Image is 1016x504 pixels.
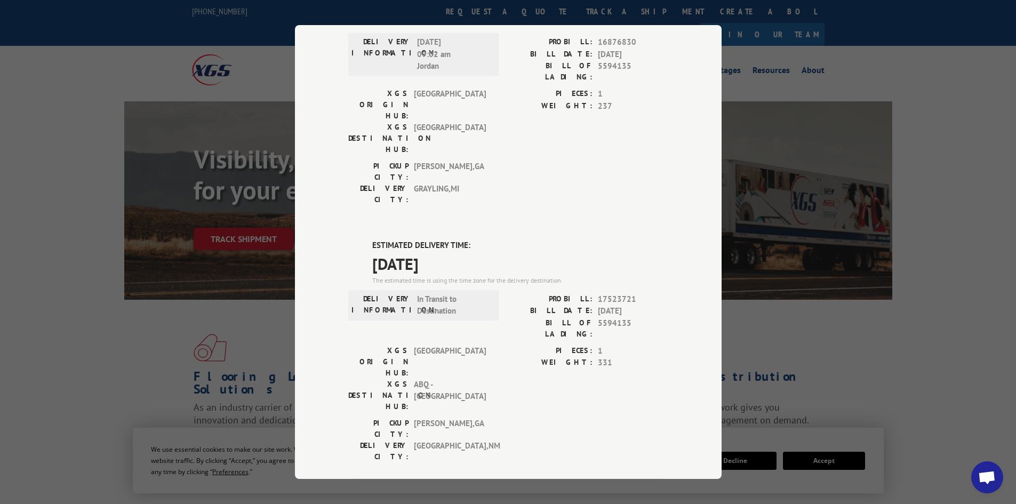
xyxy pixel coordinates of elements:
[414,345,486,379] span: [GEOGRAPHIC_DATA]
[508,317,593,340] label: BILL OF LADING:
[971,461,1003,493] div: Open chat
[372,276,668,285] div: The estimated time is using the time zone for the delivery destination.
[414,379,486,412] span: ABQ - [GEOGRAPHIC_DATA]
[414,122,486,155] span: [GEOGRAPHIC_DATA]
[508,357,593,369] label: WEIGHT:
[351,293,412,317] label: DELIVERY INFORMATION:
[598,317,668,340] span: 5594135
[351,36,412,73] label: DELIVERY INFORMATION:
[417,293,489,317] span: In Transit to Destination
[414,418,486,440] span: [PERSON_NAME] , GA
[414,183,486,205] span: GRAYLING , MI
[598,100,668,113] span: 237
[508,49,593,61] label: BILL DATE:
[372,252,668,276] span: [DATE]
[598,305,668,317] span: [DATE]
[348,379,409,412] label: XGS DESTINATION HUB:
[598,345,668,357] span: 1
[598,357,668,369] span: 331
[348,183,409,205] label: DELIVERY CITY:
[508,88,593,100] label: PIECES:
[598,36,668,49] span: 16876830
[348,122,409,155] label: XGS DESTINATION HUB:
[508,100,593,113] label: WEIGHT:
[508,305,593,317] label: BILL DATE:
[508,345,593,357] label: PIECES:
[508,60,593,83] label: BILL OF LADING:
[348,440,409,462] label: DELIVERY CITY:
[348,161,409,183] label: PICKUP CITY:
[508,293,593,306] label: PROBILL:
[348,88,409,122] label: XGS ORIGIN HUB:
[417,36,489,73] span: [DATE] 09:02 am Jordan
[414,440,486,462] span: [GEOGRAPHIC_DATA] , NM
[598,293,668,306] span: 17523721
[508,36,593,49] label: PROBILL:
[348,418,409,440] label: PICKUP CITY:
[348,345,409,379] label: XGS ORIGIN HUB:
[414,161,486,183] span: [PERSON_NAME] , GA
[414,88,486,122] span: [GEOGRAPHIC_DATA]
[598,88,668,100] span: 1
[598,60,668,83] span: 5594135
[372,239,668,252] label: ESTIMATED DELIVERY TIME:
[598,49,668,61] span: [DATE]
